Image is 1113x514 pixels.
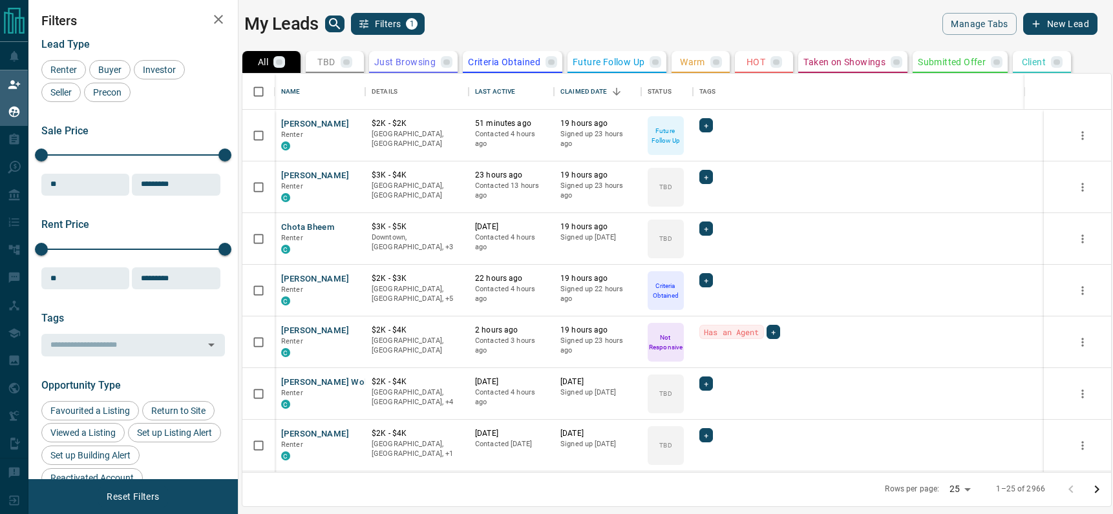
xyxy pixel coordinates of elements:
[41,83,81,102] div: Seller
[138,65,180,75] span: Investor
[317,57,335,67] p: TBD
[89,60,131,79] div: Buyer
[372,387,462,407] p: North York, Midtown | Central, East York, Toronto
[475,376,547,387] p: [DATE]
[46,87,76,98] span: Seller
[372,170,462,181] p: $3K - $4K
[475,129,547,149] p: Contacted 4 hours ago
[46,473,138,483] span: Reactivated Account
[374,57,436,67] p: Just Browsing
[560,325,635,336] p: 19 hours ago
[885,484,939,495] p: Rows per page:
[659,182,672,192] p: TBD
[244,14,319,34] h1: My Leads
[41,468,143,488] div: Reactivated Account
[372,336,462,356] p: [GEOGRAPHIC_DATA], [GEOGRAPHIC_DATA]
[944,480,975,499] div: 25
[475,74,515,110] div: Last Active
[281,376,376,389] button: [PERSON_NAME] Wolds
[281,325,349,337] button: [PERSON_NAME]
[704,377,708,390] span: +
[699,428,713,442] div: +
[560,387,635,398] p: Signed up [DATE]
[1073,384,1092,404] button: more
[281,428,349,440] button: [PERSON_NAME]
[407,19,416,28] span: 1
[1023,13,1097,35] button: New Lead
[803,57,885,67] p: Taken on Showings
[560,428,635,439] p: [DATE]
[46,427,120,438] span: Viewed a Listing
[659,234,672,243] p: TBD
[98,486,167,508] button: Reset Filters
[281,74,301,110] div: Name
[475,284,547,304] p: Contacted 4 hours ago
[281,389,303,397] span: Renter
[560,118,635,129] p: 19 hours ago
[918,57,986,67] p: Submitted Offer
[942,13,1016,35] button: Manage Tabs
[84,83,131,102] div: Precon
[475,387,547,407] p: Contacted 4 hours ago
[475,428,547,439] p: [DATE]
[41,423,125,442] div: Viewed a Listing
[281,400,290,409] div: condos.ca
[372,428,462,439] p: $2K - $4K
[46,406,134,416] span: Favourited a Listing
[372,181,462,201] p: [GEOGRAPHIC_DATA], [GEOGRAPHIC_DATA]
[142,401,215,420] div: Return to Site
[560,129,635,149] p: Signed up 23 hours ago
[1022,57,1046,67] p: Client
[94,65,126,75] span: Buyer
[281,440,303,449] span: Renter
[1073,436,1092,455] button: more
[281,193,290,202] div: condos.ca
[699,376,713,391] div: +
[704,170,708,183] span: +
[281,118,349,130] button: [PERSON_NAME]
[41,401,139,420] div: Favourited a Listing
[1073,333,1092,352] button: more
[41,13,225,28] h2: Filters
[281,451,290,460] div: condos.ca
[560,74,608,110] div: Claimed Date
[281,245,290,254] div: condos.ca
[89,87,126,98] span: Precon
[1073,178,1092,197] button: more
[132,427,217,438] span: Set up Listing Alert
[475,336,547,356] p: Contacted 3 hours ago
[704,222,708,235] span: +
[202,336,220,354] button: Open
[699,118,713,132] div: +
[147,406,210,416] span: Return to Site
[475,118,547,129] p: 51 minutes ago
[41,38,90,50] span: Lead Type
[704,119,708,132] span: +
[275,74,365,110] div: Name
[560,439,635,449] p: Signed up [DATE]
[134,60,185,79] div: Investor
[372,325,462,336] p: $2K - $4K
[560,273,635,284] p: 19 hours ago
[46,450,135,460] span: Set up Building Alert
[372,221,462,232] p: $3K - $5K
[475,273,547,284] p: 22 hours ago
[475,181,547,201] p: Contacted 13 hours ago
[560,376,635,387] p: [DATE]
[560,170,635,181] p: 19 hours ago
[281,348,290,357] div: condos.ca
[680,57,705,67] p: Warm
[649,126,683,145] p: Future Follow Up
[372,129,462,149] p: [GEOGRAPHIC_DATA], [GEOGRAPHIC_DATA]
[281,337,303,345] span: Renter
[475,170,547,181] p: 23 hours ago
[475,325,547,336] p: 2 hours ago
[659,389,672,398] p: TBD
[996,484,1045,495] p: 1–25 of 2966
[641,74,693,110] div: Status
[41,446,140,465] div: Set up Building Alert
[281,234,303,242] span: Renter
[699,74,716,110] div: Tags
[771,325,776,338] span: +
[281,221,334,234] button: Chota Bheem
